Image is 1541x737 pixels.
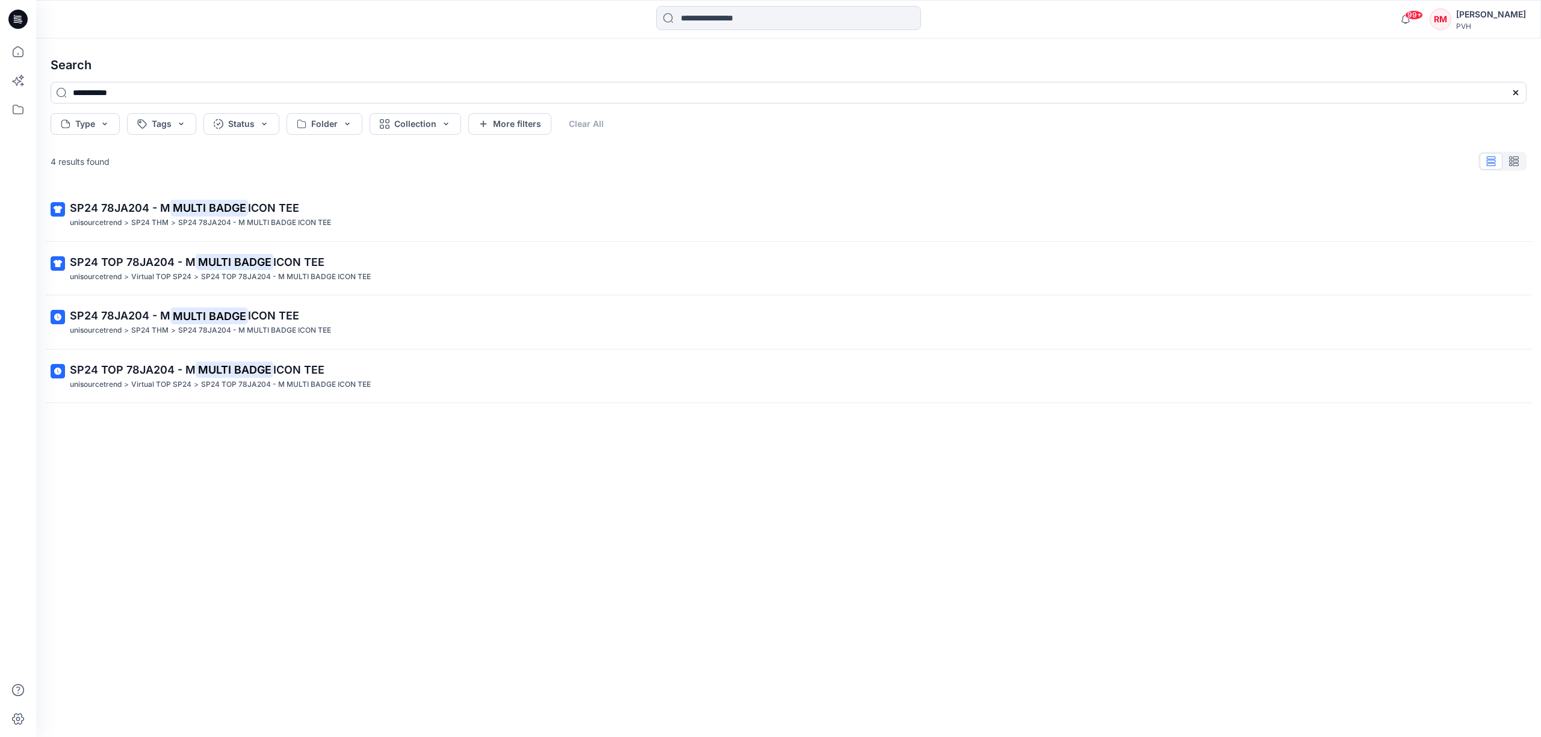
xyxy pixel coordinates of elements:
[178,217,331,229] p: SP24 78JA204 - M MULTI BADGE ICON TEE
[70,256,196,268] span: SP24 TOP 78JA204 - M
[468,113,551,135] button: More filters
[70,324,122,337] p: unisourcetrend
[203,113,279,135] button: Status
[41,48,1536,82] h4: Search
[170,199,248,216] mark: MULTI BADGE
[131,324,169,337] p: SP24 THM
[43,300,1534,344] a: SP24 78JA204 - MMULTI BADGEICON TEEunisourcetrend>SP24 THM>SP24 78JA204 - M MULTI BADGE ICON TEE
[1456,7,1526,22] div: [PERSON_NAME]
[43,193,1534,236] a: SP24 78JA204 - MMULTI BADGEICON TEEunisourcetrend>SP24 THM>SP24 78JA204 - M MULTI BADGE ICON TEE
[43,247,1534,291] a: SP24 TOP 78JA204 - MMULTI BADGEICON TEEunisourcetrend>Virtual TOP SP24>SP24 TOP 78JA204 - M MULTI...
[131,378,191,391] p: Virtual TOP SP24
[131,217,169,229] p: SP24 THM
[273,256,324,268] span: ICON TEE
[171,324,176,337] p: >
[51,113,120,135] button: Type
[70,378,122,391] p: unisourcetrend
[273,363,324,376] span: ICON TEE
[370,113,461,135] button: Collection
[248,202,299,214] span: ICON TEE
[1456,22,1526,31] div: PVH
[194,271,199,283] p: >
[70,271,122,283] p: unisourcetrend
[1405,10,1423,20] span: 99+
[201,271,371,283] p: SP24 TOP 78JA204 - M MULTI BADGE ICON TEE
[194,378,199,391] p: >
[127,113,196,135] button: Tags
[248,309,299,322] span: ICON TEE
[70,217,122,229] p: unisourcetrend
[70,363,196,376] span: SP24 TOP 78JA204 - M
[70,202,170,214] span: SP24 78JA204 - M
[196,253,273,270] mark: MULTI BADGE
[43,354,1534,398] a: SP24 TOP 78JA204 - MMULTI BADGEICON TEEunisourcetrend>Virtual TOP SP24>SP24 TOP 78JA204 - M MULTI...
[124,217,129,229] p: >
[201,378,371,391] p: SP24 TOP 78JA204 - M MULTI BADGE ICON TEE
[124,271,129,283] p: >
[124,378,129,391] p: >
[70,309,170,322] span: SP24 78JA204 - M
[196,361,273,378] mark: MULTI BADGE
[124,324,129,337] p: >
[170,307,248,324] mark: MULTI BADGE
[1430,8,1451,30] div: RM
[131,271,191,283] p: Virtual TOP SP24
[51,155,110,168] p: 4 results found
[171,217,176,229] p: >
[287,113,362,135] button: Folder
[178,324,331,337] p: SP24 78JA204 - M MULTI BADGE ICON TEE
